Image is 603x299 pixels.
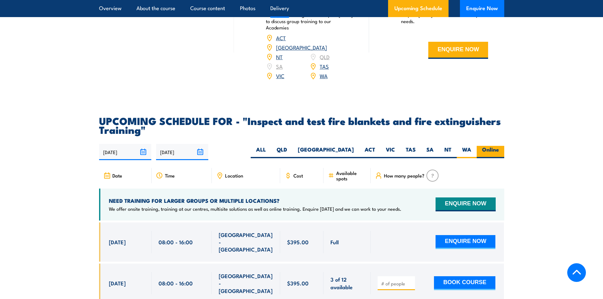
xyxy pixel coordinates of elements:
label: ACT [359,146,380,158]
a: NT [276,53,283,60]
span: 08:00 - 16:00 [159,279,193,287]
label: [GEOGRAPHIC_DATA] [292,146,359,158]
span: Location [225,173,243,178]
span: $395.00 [287,238,309,246]
span: $395.00 [287,279,309,287]
span: [DATE] [109,238,126,246]
label: QLD [271,146,292,158]
p: Book your training now or enquire [DATE] to discuss group training to our Academies [266,12,353,31]
span: Date [112,173,122,178]
label: TAS [400,146,421,158]
a: VIC [276,72,284,79]
span: [GEOGRAPHIC_DATA] - [GEOGRAPHIC_DATA] [219,231,273,253]
span: [DATE] [109,279,126,287]
span: Time [165,173,175,178]
p: Enquire [DATE] and we can work to your needs. [401,12,488,24]
span: 3 of 12 available [330,276,364,290]
span: Cost [293,173,303,178]
label: ALL [251,146,271,158]
h2: UPCOMING SCHEDULE FOR - "Inspect and test fire blankets and fire extinguishers Training" [99,116,504,134]
label: Online [477,146,504,158]
input: From date [99,144,151,160]
span: [GEOGRAPHIC_DATA] - [GEOGRAPHIC_DATA] [219,272,273,294]
button: ENQUIRE NOW [428,42,488,59]
span: How many people? [384,173,424,178]
a: TAS [320,62,329,70]
a: ACT [276,34,286,41]
input: To date [156,144,208,160]
button: ENQUIRE NOW [436,197,495,211]
input: # of people [381,280,413,287]
label: VIC [380,146,400,158]
a: WA [320,72,328,79]
span: 08:00 - 16:00 [159,238,193,246]
label: NT [439,146,457,158]
span: Available spots [336,170,366,181]
label: WA [457,146,477,158]
span: Full [330,238,339,246]
label: SA [421,146,439,158]
h4: NEED TRAINING FOR LARGER GROUPS OR MULTIPLE LOCATIONS? [109,197,401,204]
button: BOOK COURSE [434,276,495,290]
a: [GEOGRAPHIC_DATA] [276,43,327,51]
button: ENQUIRE NOW [436,235,495,249]
p: We offer onsite training, training at our centres, multisite solutions as well as online training... [109,206,401,212]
